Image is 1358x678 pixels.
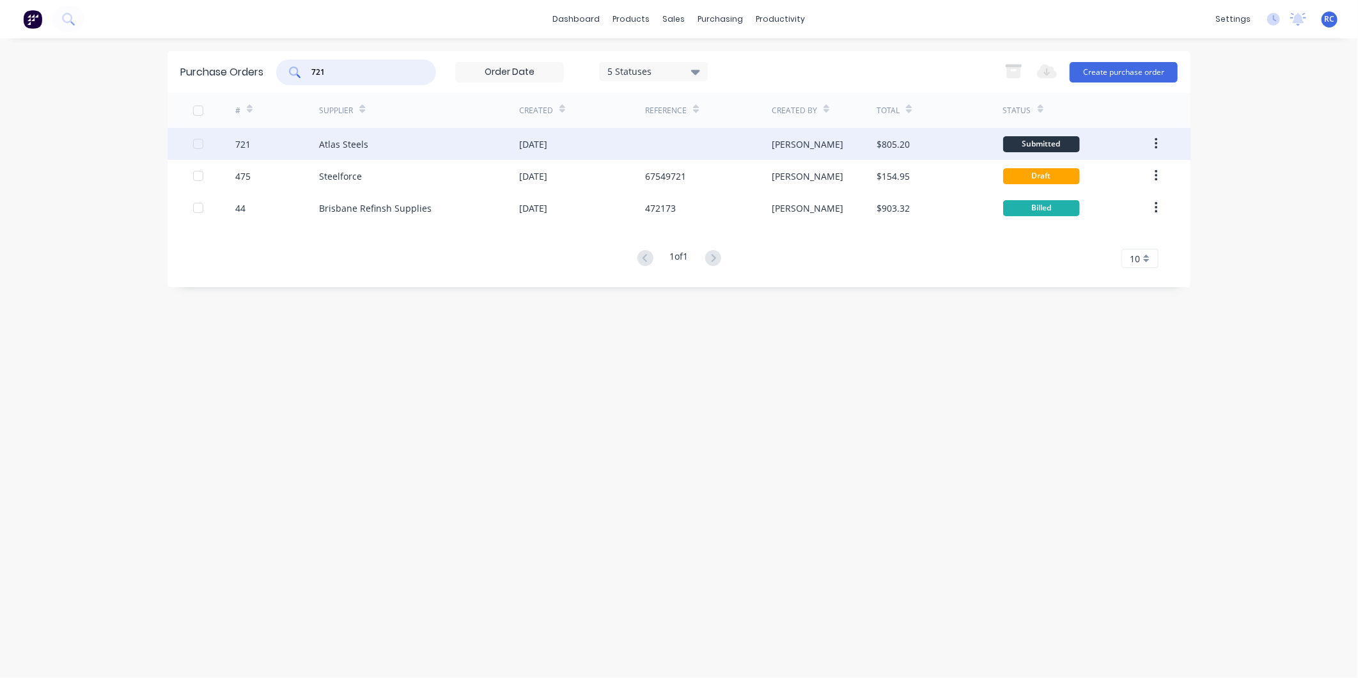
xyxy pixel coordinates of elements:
[670,249,689,268] div: 1 of 1
[180,65,263,80] div: Purchase Orders
[877,169,910,183] div: $154.95
[1003,200,1080,216] div: Billed
[772,169,843,183] div: [PERSON_NAME]
[1209,10,1257,29] div: settings
[645,169,686,183] div: 67549721
[235,138,251,151] div: 721
[877,201,910,215] div: $903.32
[645,201,676,215] div: 472173
[877,105,900,116] div: Total
[1003,105,1031,116] div: Status
[877,138,910,151] div: $805.20
[608,65,699,78] div: 5 Statuses
[310,66,416,79] input: Search purchase orders...
[235,169,251,183] div: 475
[519,138,547,151] div: [DATE]
[456,63,563,82] input: Order Date
[519,201,547,215] div: [DATE]
[235,105,240,116] div: #
[319,201,432,215] div: Brisbane Refinsh Supplies
[750,10,812,29] div: productivity
[772,105,817,116] div: Created By
[319,105,353,116] div: Supplier
[772,138,843,151] div: [PERSON_NAME]
[319,138,368,151] div: Atlas Steels
[547,10,607,29] a: dashboard
[319,169,362,183] div: Steelforce
[235,201,246,215] div: 44
[692,10,750,29] div: purchasing
[645,105,687,116] div: Reference
[1130,252,1140,265] span: 10
[607,10,657,29] div: products
[772,201,843,215] div: [PERSON_NAME]
[23,10,42,29] img: Factory
[657,10,692,29] div: sales
[519,169,547,183] div: [DATE]
[519,105,553,116] div: Created
[1070,62,1178,83] button: Create purchase order
[1003,168,1080,184] div: Draft
[1003,136,1080,152] div: Submitted
[1325,13,1335,25] span: RC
